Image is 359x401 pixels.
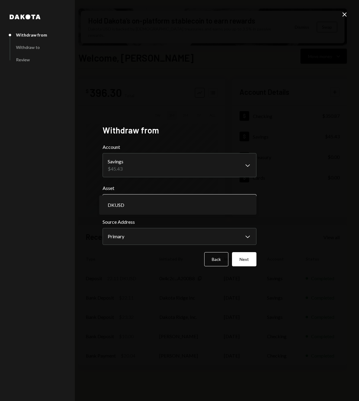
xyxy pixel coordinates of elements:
[103,124,256,136] h2: Withdraw from
[103,218,256,226] label: Source Address
[16,45,40,50] div: Withdraw to
[103,153,256,177] button: Account
[16,57,30,62] div: Review
[232,252,256,266] button: Next
[103,194,256,211] button: Asset
[103,143,256,151] label: Account
[204,252,228,266] button: Back
[108,201,124,209] span: DKUSD
[103,184,256,192] label: Asset
[103,228,256,245] button: Source Address
[16,32,47,37] div: Withdraw from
